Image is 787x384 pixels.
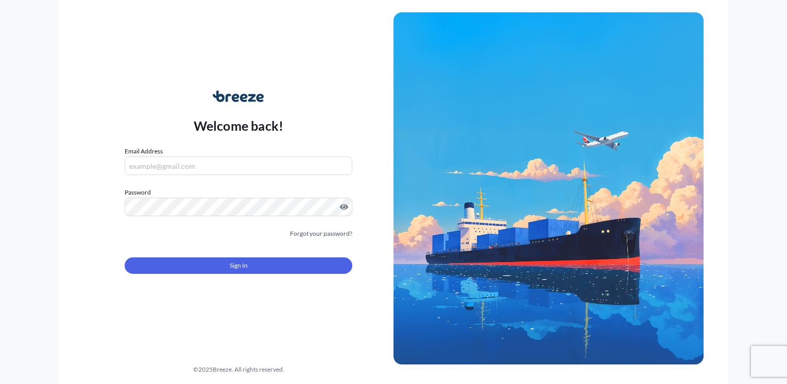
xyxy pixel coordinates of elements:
[230,260,248,271] span: Sign In
[194,117,284,134] p: Welcome back!
[125,156,352,175] input: example@gmail.com
[394,12,704,364] img: Ship illustration
[290,229,352,239] a: Forgot your password?
[125,257,352,274] button: Sign In
[83,364,394,375] div: © 2025 Breeze. All rights reserved.
[125,187,352,198] label: Password
[125,146,163,156] label: Email Address
[340,203,348,211] button: Show password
